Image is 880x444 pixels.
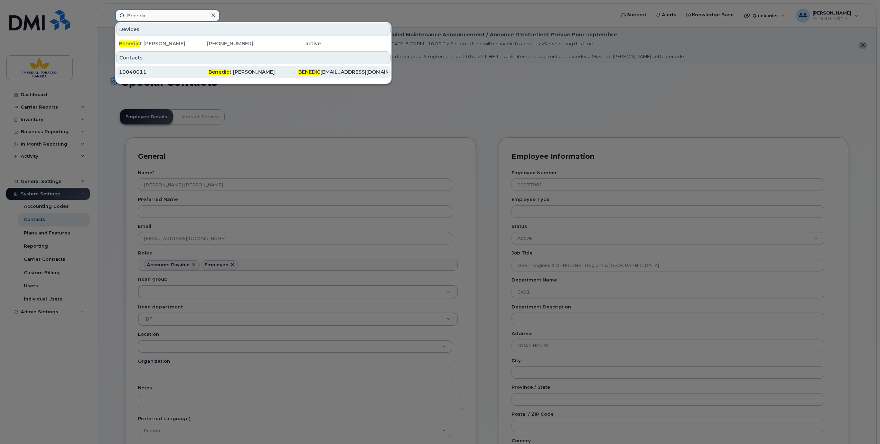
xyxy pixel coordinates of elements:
[116,51,391,64] div: Contacts
[116,37,391,50] a: Benedict [PERSON_NAME][PHONE_NUMBER]active-
[298,68,388,75] div: [EMAIL_ADDRESS][DOMAIN_NAME]
[321,40,388,47] div: -
[253,40,321,47] div: active
[186,40,254,47] div: [PHONE_NUMBER]
[298,69,320,75] span: BENEDIC
[116,23,391,36] div: Devices
[116,66,391,78] a: 10040011Benedict [PERSON_NAME]BENEDIC[EMAIL_ADDRESS][DOMAIN_NAME]
[119,40,140,47] span: Benedic
[208,69,230,75] span: Benedic
[119,68,208,75] div: 10040011
[208,68,298,75] div: t [PERSON_NAME]
[119,40,186,47] div: t [PERSON_NAME]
